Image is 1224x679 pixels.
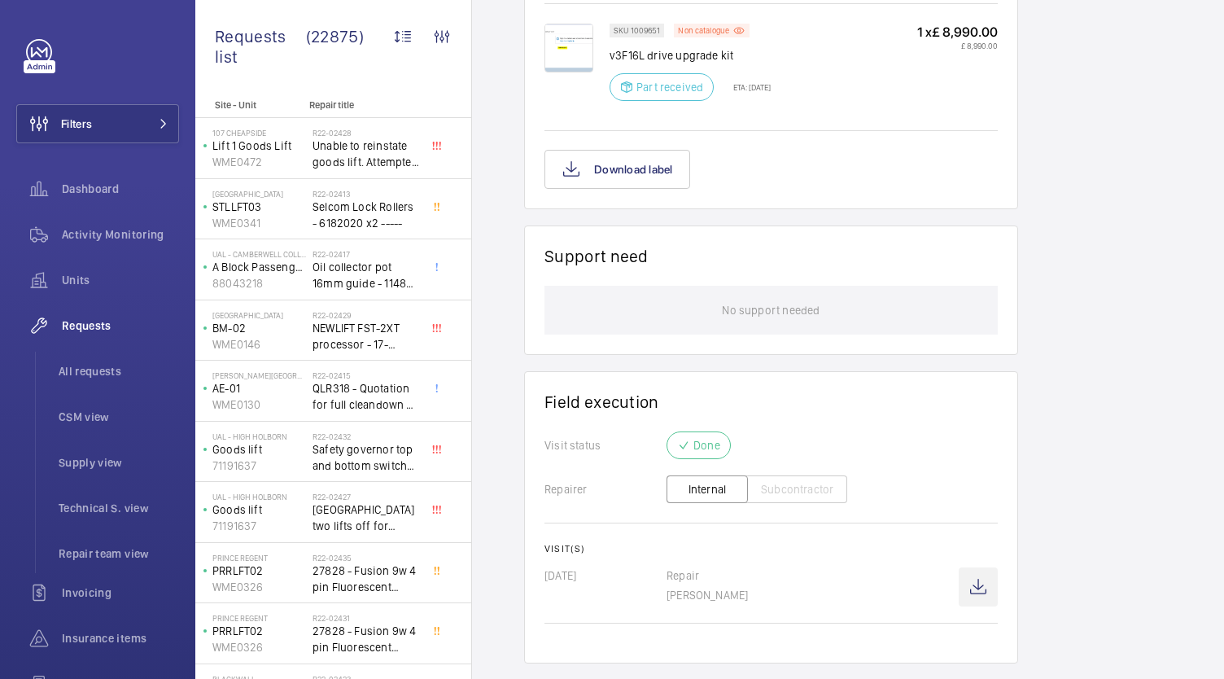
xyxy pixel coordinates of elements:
span: Invoicing [62,585,179,601]
p: Site - Unit [195,99,303,111]
p: BM-02 [212,320,306,336]
p: WME0326 [212,579,306,595]
button: Internal [667,475,748,503]
h2: R22-02429 [313,310,420,320]
p: 71191637 [212,458,306,474]
span: Dashboard [62,181,179,197]
p: PRRLFT02 [212,563,306,579]
p: £ 8,990.00 [917,41,998,50]
p: [PERSON_NAME] [667,587,959,603]
span: All requests [59,363,179,379]
span: Technical S. view [59,500,179,516]
h1: Field execution [544,392,998,412]
p: WME0472 [212,154,306,170]
p: SKU 1009651 [614,28,660,33]
h2: Visit(s) [544,543,998,554]
p: Done [693,437,720,453]
button: Filters [16,104,179,143]
span: Requests [62,318,179,334]
span: 27828 - Fusion 9w 4 pin Fluorescent Lamp / Bulb - Used on Prince regent lift No2 car top test con... [313,563,420,595]
p: Non catalogue [678,28,729,33]
p: ETA: [DATE] [723,82,771,92]
span: Units [62,272,179,288]
span: Requests list [215,26,306,67]
h2: R22-02413 [313,189,420,199]
p: UAL - Camberwell College of Arts [212,249,306,259]
span: Safety governor top and bottom switches not working from an immediate defect. Lift passenger lift... [313,441,420,474]
p: WME0326 [212,639,306,655]
img: NJeBr_JAeVR0OuB_SFbZNxZlFhZpT1zykXsbUmH-oKA4dLjz.png [544,24,593,72]
span: Repair team view [59,545,179,562]
span: Selcom Lock Rollers - 6182020 x2 ----- [313,199,420,231]
span: QLR318 - Quotation for full cleandown of lift and motor room at, Workspace, [PERSON_NAME][GEOGRAP... [313,380,420,413]
p: PRRLFT02 [212,623,306,639]
h2: R22-02428 [313,128,420,138]
p: 107 Cheapside [212,128,306,138]
p: WME0130 [212,396,306,413]
p: STLLFT03 [212,199,306,215]
p: Repair title [309,99,417,111]
span: [GEOGRAPHIC_DATA] two lifts off for safety governor rope switches at top and bottom. Immediate de... [313,502,420,534]
button: Download label [544,150,690,189]
span: 27828 - Fusion 9w 4 pin Fluorescent Lamp / Bulb - Used on Prince regent lift No2 car top test con... [313,623,420,655]
p: v3F16L drive upgrade kit [610,47,771,64]
span: Insurance items [62,630,179,646]
p: Repair [667,567,959,584]
p: [DATE] [544,567,667,584]
h2: R22-02427 [313,492,420,502]
span: NEWLIFT FST-2XT processor - 17-02000003 1021,00 euros x1 [313,320,420,353]
p: Part received [636,79,703,95]
p: 71191637 [212,518,306,534]
p: UAL - High Holborn [212,431,306,441]
p: Prince Regent [212,553,306,563]
p: Goods lift [212,502,306,518]
p: No support needed [722,286,820,335]
p: 1 x £ 8,990.00 [917,24,998,41]
h2: R22-02431 [313,613,420,623]
h2: R22-02432 [313,431,420,441]
button: Subcontractor [747,475,847,503]
p: A Block Passenger Lift 2 (B) L/H [212,259,306,275]
h2: R22-02435 [313,553,420,563]
span: Activity Monitoring [62,226,179,243]
h2: R22-02415 [313,370,420,380]
p: WME0341 [212,215,306,231]
p: [PERSON_NAME][GEOGRAPHIC_DATA] [212,370,306,380]
p: UAL - High Holborn [212,492,306,502]
p: Lift 1 Goods Lift [212,138,306,154]
span: Oil collector pot 16mm guide - 11482 x2 [313,259,420,291]
p: [GEOGRAPHIC_DATA] [212,189,306,199]
h1: Support need [544,246,649,266]
p: [GEOGRAPHIC_DATA] [212,310,306,320]
span: Filters [61,116,92,132]
span: Supply view [59,454,179,471]
p: WME0146 [212,336,306,353]
h2: R22-02417 [313,249,420,259]
p: Goods lift [212,441,306,458]
span: Unable to reinstate goods lift. Attempted to swap control boards with PL2, no difference. Technic... [313,138,420,170]
p: AE-01 [212,380,306,396]
p: Prince Regent [212,613,306,623]
p: 88043218 [212,275,306,291]
span: CSM view [59,409,179,425]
